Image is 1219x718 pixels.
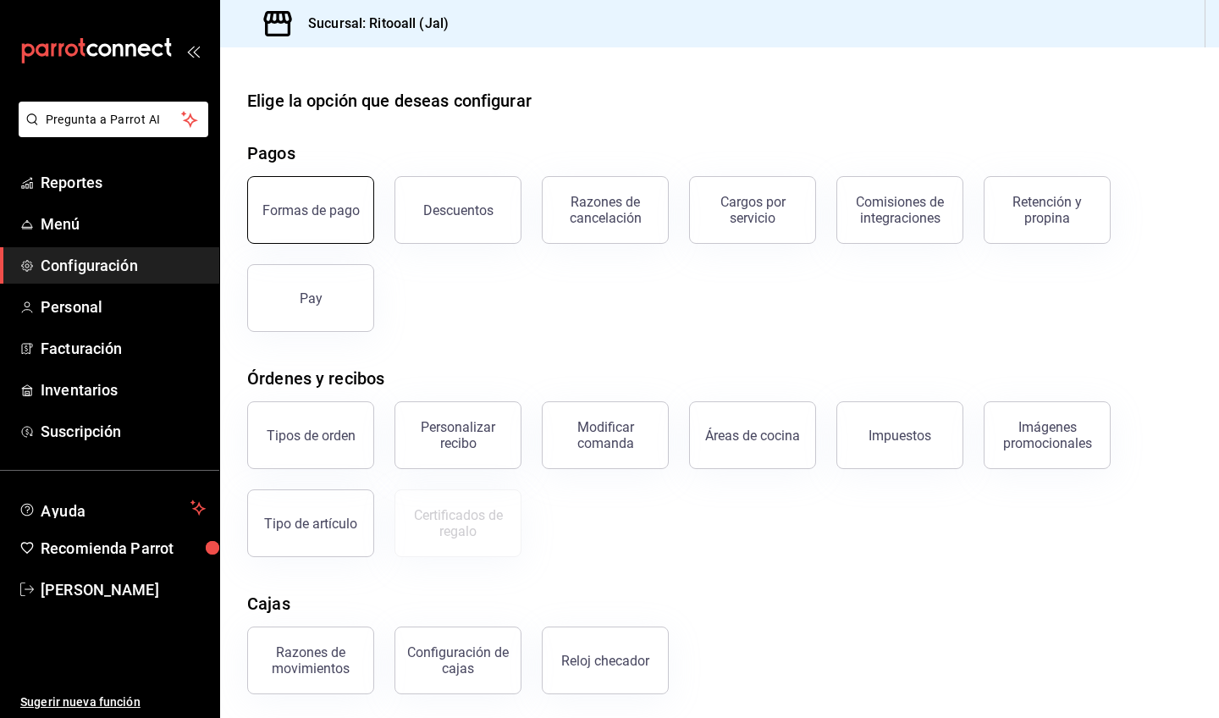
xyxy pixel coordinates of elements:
[247,176,374,244] button: Formas de pago
[995,194,1100,226] div: Retención y propina
[984,401,1111,469] button: Imágenes promocionales
[705,428,800,444] div: Áreas de cocina
[247,627,374,694] button: Razones de movimientos
[264,516,357,532] div: Tipo de artículo
[247,591,290,616] div: Cajas
[553,194,658,226] div: Razones de cancelación
[689,176,816,244] button: Cargos por servicio
[41,578,206,601] span: [PERSON_NAME]
[247,88,532,113] div: Elige la opción que deseas configurar
[542,176,669,244] button: Razones de cancelación
[247,489,374,557] button: Tipo de artículo
[41,420,206,443] span: Suscripción
[247,264,374,332] button: Pay
[423,202,494,218] div: Descuentos
[542,401,669,469] button: Modificar comanda
[995,419,1100,451] div: Imágenes promocionales
[258,644,363,677] div: Razones de movimientos
[41,295,206,318] span: Personal
[394,489,521,557] button: Certificados de regalo
[689,401,816,469] button: Áreas de cocina
[836,176,963,244] button: Comisiones de integraciones
[561,653,649,669] div: Reloj checador
[295,14,449,34] h3: Sucursal: Ritooall (Jal)
[186,44,200,58] button: open_drawer_menu
[12,123,208,141] a: Pregunta a Parrot AI
[247,366,384,391] div: Órdenes y recibos
[41,537,206,560] span: Recomienda Parrot
[41,213,206,235] span: Menú
[247,141,295,166] div: Pagos
[41,254,206,277] span: Configuración
[247,401,374,469] button: Tipos de orden
[869,428,931,444] div: Impuestos
[262,202,360,218] div: Formas de pago
[394,401,521,469] button: Personalizar recibo
[405,644,510,677] div: Configuración de cajas
[41,378,206,401] span: Inventarios
[394,627,521,694] button: Configuración de cajas
[300,290,323,307] div: Pay
[20,693,206,711] span: Sugerir nueva función
[394,176,521,244] button: Descuentos
[267,428,356,444] div: Tipos de orden
[847,194,952,226] div: Comisiones de integraciones
[46,111,182,129] span: Pregunta a Parrot AI
[542,627,669,694] button: Reloj checador
[836,401,963,469] button: Impuestos
[19,102,208,137] button: Pregunta a Parrot AI
[700,194,805,226] div: Cargos por servicio
[41,337,206,360] span: Facturación
[984,176,1111,244] button: Retención y propina
[41,171,206,194] span: Reportes
[41,498,184,518] span: Ayuda
[405,419,510,451] div: Personalizar recibo
[553,419,658,451] div: Modificar comanda
[405,507,510,539] div: Certificados de regalo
